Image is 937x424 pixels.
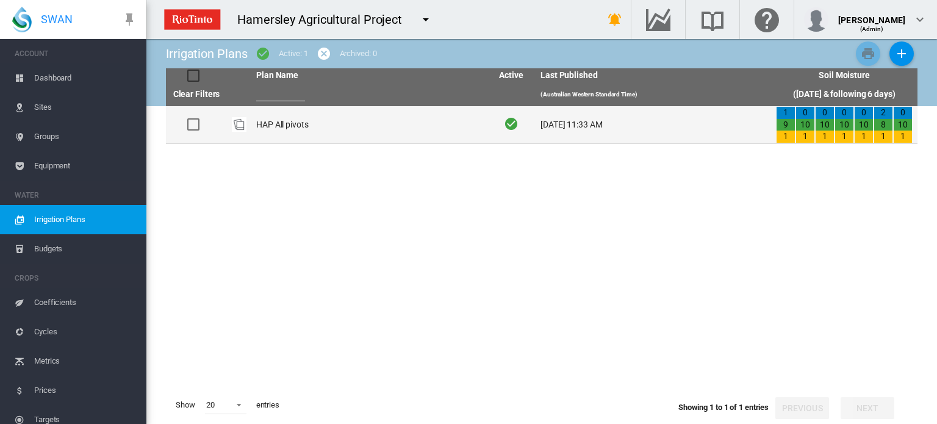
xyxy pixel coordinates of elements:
[279,48,307,59] div: Active: 1
[34,93,137,122] span: Sites
[317,46,331,61] md-icon: icon-cancel
[15,268,137,288] span: CROPS
[34,205,137,234] span: Irrigation Plans
[251,106,487,143] td: HAP All pivots
[796,119,814,131] div: 10
[34,288,137,317] span: Coefficients
[12,7,32,32] img: SWAN-Landscape-Logo-Colour-drop.png
[166,45,247,62] div: Irrigation Plans
[15,44,137,63] span: ACCOUNT
[796,131,814,143] div: 1
[771,83,917,106] th: ([DATE] & following 6 days)
[752,12,781,27] md-icon: Click here for help
[777,131,795,143] div: 1
[835,131,853,143] div: 1
[34,63,137,93] span: Dashboard
[816,131,834,143] div: 1
[418,12,433,27] md-icon: icon-menu-down
[232,117,246,132] div: Plan Id: 17653
[874,107,892,119] div: 2
[841,397,894,419] button: Next
[340,48,377,59] div: Archived: 0
[34,151,137,181] span: Equipment
[678,403,769,412] span: Showing 1 to 1 of 1 entries
[536,68,771,83] th: Last Published
[816,119,834,131] div: 10
[256,46,270,61] md-icon: icon-checkbox-marked-circle
[34,376,137,405] span: Prices
[251,68,487,83] th: Plan Name
[15,185,137,205] span: WATER
[855,131,873,143] div: 1
[835,107,853,119] div: 0
[874,131,892,143] div: 1
[796,107,814,119] div: 0
[237,11,413,28] div: Hamersley Agricultural Project
[777,107,795,119] div: 1
[856,41,880,66] button: Print Irrigation Plans
[603,7,627,32] button: icon-bell-ring
[771,106,917,143] td: 1 9 1 0 10 1 0 10 1 0 10 1 0 10 1 2 8 1 0 10 1
[34,122,137,151] span: Groups
[913,12,927,27] md-icon: icon-chevron-down
[804,7,828,32] img: profile.jpg
[775,397,829,419] button: Previous
[855,107,873,119] div: 0
[122,12,137,27] md-icon: icon-pin
[816,107,834,119] div: 0
[232,117,246,132] img: product-image-placeholder.png
[894,46,909,61] md-icon: icon-plus
[894,119,912,131] div: 10
[536,83,771,106] th: (Australian Western Standard Time)
[860,26,884,32] span: (Admin)
[206,400,215,409] div: 20
[41,12,73,27] span: SWAN
[861,46,875,61] md-icon: icon-printer
[644,12,673,27] md-icon: Go to the Data Hub
[894,107,912,119] div: 0
[173,89,220,99] a: Clear Filters
[838,9,905,21] div: [PERSON_NAME]
[608,12,622,27] md-icon: icon-bell-ring
[771,68,917,83] th: Soil Moisture
[251,395,284,415] span: entries
[536,106,771,143] td: [DATE] 11:33 AM
[835,119,853,131] div: 10
[171,395,200,415] span: Show
[487,68,536,83] th: Active
[889,41,914,66] button: Add New Plan
[34,317,137,347] span: Cycles
[34,234,137,264] span: Budgets
[777,119,795,131] div: 9
[855,119,873,131] div: 10
[414,7,438,32] button: icon-menu-down
[159,4,225,35] img: ZPXdBAAAAAElFTkSuQmCC
[698,12,727,27] md-icon: Search the knowledge base
[894,131,912,143] div: 1
[874,119,892,131] div: 8
[34,347,137,376] span: Metrics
